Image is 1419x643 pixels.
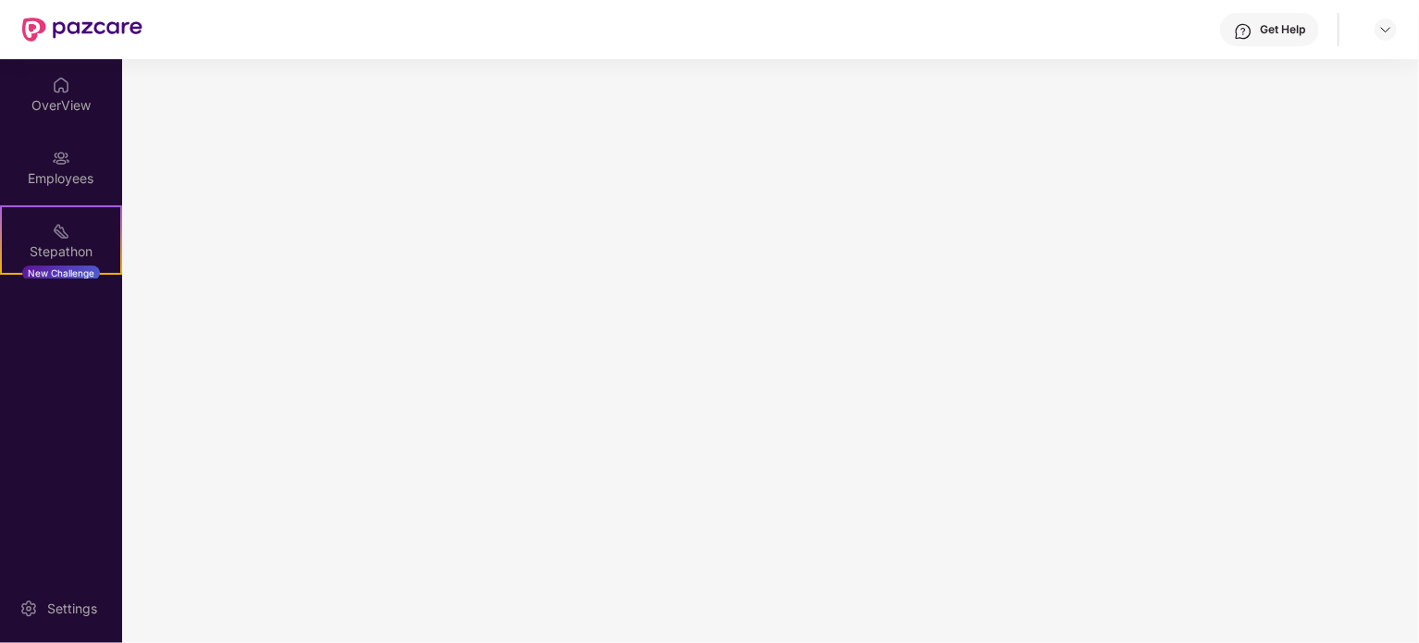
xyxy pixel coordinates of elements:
[1260,22,1305,37] div: Get Help
[22,266,100,280] div: New Challenge
[22,18,142,42] img: New Pazcare Logo
[19,600,38,618] img: svg+xml;base64,PHN2ZyBpZD0iU2V0dGluZy0yMHgyMCIgeG1sbnM9Imh0dHA6Ly93d3cudzMub3JnLzIwMDAvc3ZnIiB3aW...
[42,600,103,618] div: Settings
[52,222,70,241] img: svg+xml;base64,PHN2ZyB4bWxucz0iaHR0cDovL3d3dy53My5vcmcvMjAwMC9zdmciIHdpZHRoPSIyMSIgaGVpZ2h0PSIyMC...
[52,149,70,167] img: svg+xml;base64,PHN2ZyBpZD0iRW1wbG95ZWVzIiB4bWxucz0iaHR0cDovL3d3dy53My5vcmcvMjAwMC9zdmciIHdpZHRoPS...
[1378,22,1393,37] img: svg+xml;base64,PHN2ZyBpZD0iRHJvcGRvd24tMzJ4MzIiIHhtbG5zPSJodHRwOi8vd3d3LnczLm9yZy8yMDAwL3N2ZyIgd2...
[52,76,70,94] img: svg+xml;base64,PHN2ZyBpZD0iSG9tZSIgeG1sbnM9Imh0dHA6Ly93d3cudzMub3JnLzIwMDAvc3ZnIiB3aWR0aD0iMjAiIG...
[1234,22,1252,41] img: svg+xml;base64,PHN2ZyBpZD0iSGVscC0zMngzMiIgeG1sbnM9Imh0dHA6Ly93d3cudzMub3JnLzIwMDAvc3ZnIiB3aWR0aD...
[2,242,120,261] div: Stepathon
